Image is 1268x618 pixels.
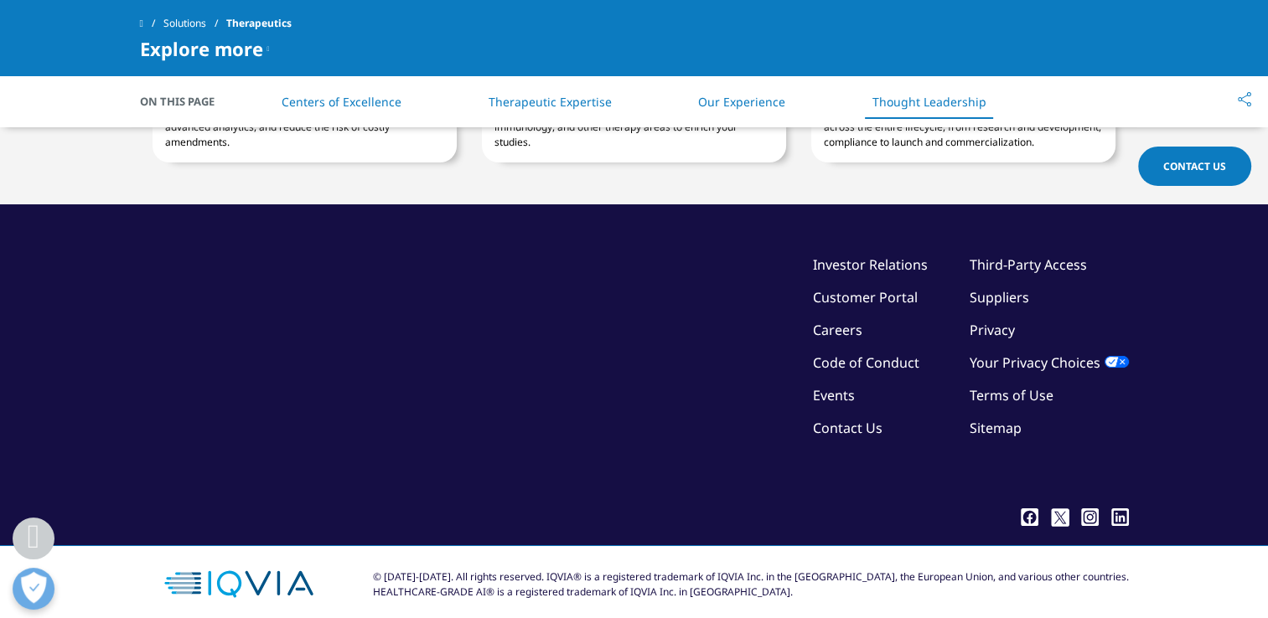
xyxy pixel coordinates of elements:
a: Contact Us [1138,147,1251,186]
div: © [DATE]-[DATE]. All rights reserved. IQVIA® is a registered trademark of IQVIA Inc. in the [GEOG... [373,569,1129,600]
a: Third-Party Access [970,255,1087,274]
a: Centers of Excellence [282,94,401,110]
a: Events [813,386,855,404]
span: Explore more [140,39,263,59]
a: Code of Conduct [813,353,919,372]
span: Therapeutics [226,8,292,39]
a: Privacy [970,321,1015,339]
span: Contact Us [1163,159,1226,173]
a: Our Experience [698,94,785,110]
a: Sitemap [970,419,1022,437]
a: Customer Portal [813,288,918,306]
a: Careers [813,321,862,339]
a: Therapeutic Expertise [489,94,612,110]
button: Open Preferences [13,568,54,610]
a: Solutions [163,8,226,39]
a: Contact Us [813,419,882,437]
span: On This Page [140,93,232,110]
a: Suppliers [970,288,1029,306]
a: Thought Leadership [872,94,986,110]
a: Terms of Use [970,386,1053,404]
a: Your Privacy Choices [970,353,1129,372]
a: Investor Relations [813,255,928,274]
